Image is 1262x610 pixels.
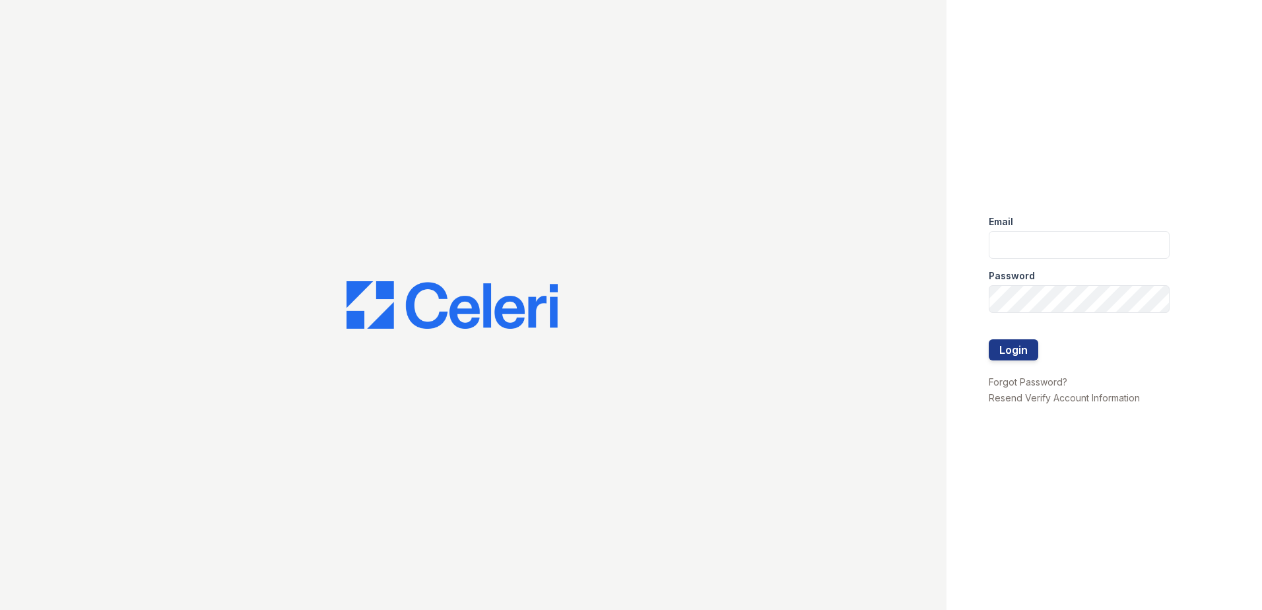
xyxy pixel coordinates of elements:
[989,215,1013,228] label: Email
[989,269,1035,283] label: Password
[989,339,1038,360] button: Login
[989,392,1140,403] a: Resend Verify Account Information
[347,281,558,329] img: CE_Logo_Blue-a8612792a0a2168367f1c8372b55b34899dd931a85d93a1a3d3e32e68fde9ad4.png
[989,376,1067,388] a: Forgot Password?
